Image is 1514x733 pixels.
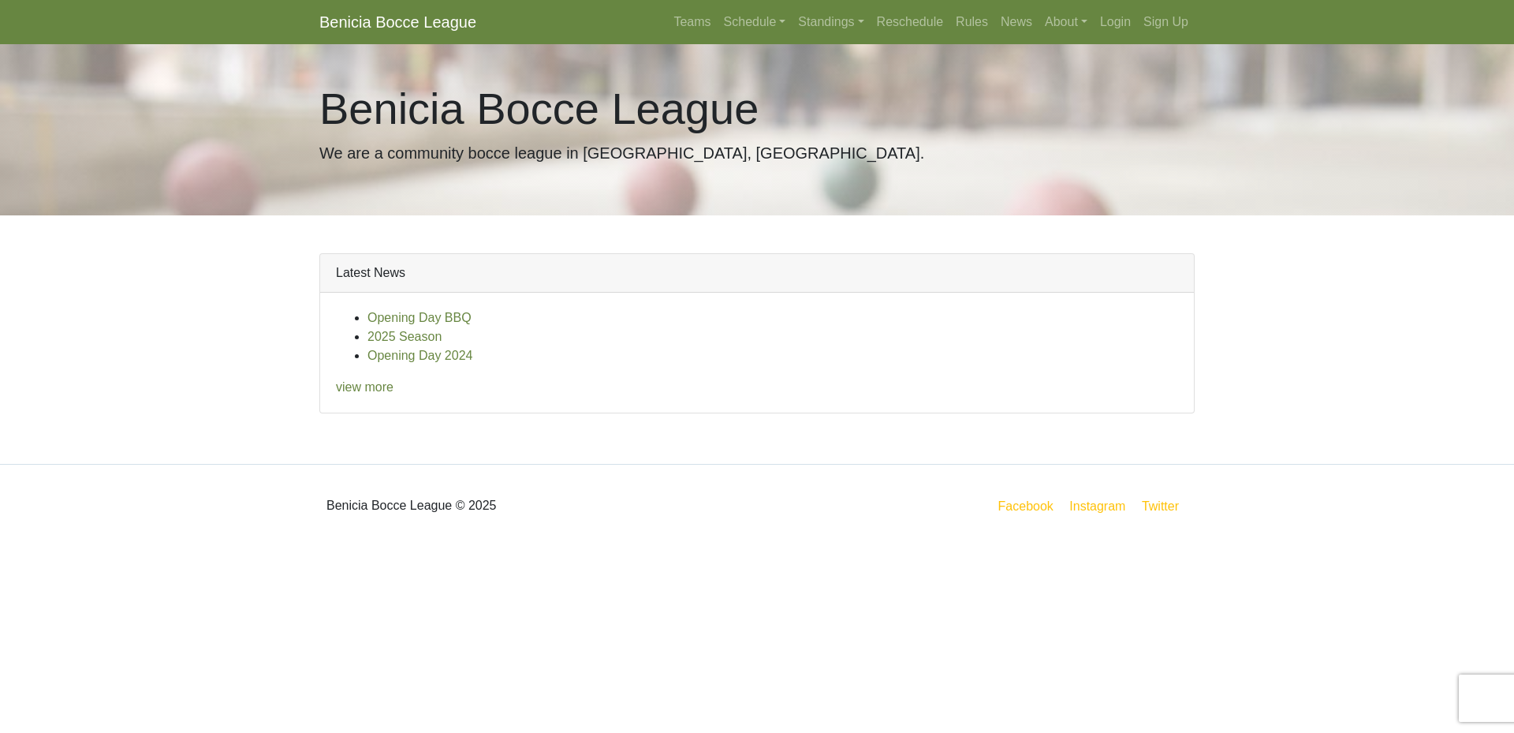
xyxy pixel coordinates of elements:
a: Facebook [995,496,1057,516]
a: Instagram [1066,496,1128,516]
p: We are a community bocce league in [GEOGRAPHIC_DATA], [GEOGRAPHIC_DATA]. [319,141,1195,165]
a: Teams [667,6,717,38]
a: Sign Up [1137,6,1195,38]
a: Reschedule [871,6,950,38]
a: Rules [949,6,994,38]
a: Twitter [1139,496,1191,516]
div: Latest News [320,254,1194,293]
a: Standings [792,6,870,38]
a: view more [336,380,393,394]
a: Benicia Bocce League [319,6,476,38]
a: News [994,6,1039,38]
a: 2025 Season [367,330,442,343]
div: Benicia Bocce League © 2025 [308,477,757,534]
a: Opening Day 2024 [367,349,472,362]
a: Login [1094,6,1137,38]
a: Schedule [718,6,792,38]
a: Opening Day BBQ [367,311,472,324]
a: About [1039,6,1094,38]
h1: Benicia Bocce League [319,82,1195,135]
